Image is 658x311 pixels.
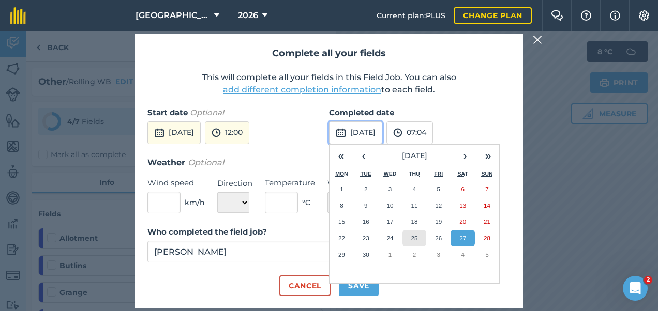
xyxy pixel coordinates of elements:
abbr: 12 September 2025 [435,202,442,209]
button: 5 September 2025 [426,181,451,197]
abbr: 28 September 2025 [484,235,490,241]
a: Change plan [454,7,532,24]
span: ° C [302,197,310,208]
button: 24 September 2025 [378,230,402,246]
abbr: 2 October 2025 [413,251,416,258]
button: 2 September 2025 [354,181,378,197]
label: Direction [217,177,252,190]
img: A cog icon [638,10,650,21]
img: svg+xml;base64,PD94bWwgdmVyc2lvbj0iMS4wIiBlbmNvZGluZz0idXRmLTgiPz4KPCEtLSBHZW5lcmF0b3I6IEFkb2JlIE... [393,127,402,139]
strong: Who completed the field job? [147,227,267,237]
abbr: Friday [434,170,443,177]
abbr: Saturday [458,170,468,177]
img: Two speech bubbles overlapping with the left bubble in the forefront [551,10,563,21]
abbr: 26 September 2025 [435,235,442,241]
abbr: 1 October 2025 [388,251,392,258]
button: ‹ [352,145,375,167]
label: Wind speed [147,177,205,189]
abbr: 24 September 2025 [387,235,394,241]
iframe: Intercom live chat [623,276,648,301]
abbr: 18 September 2025 [411,218,417,225]
button: 21 September 2025 [475,213,499,230]
button: 12:00 [205,121,249,144]
button: » [476,145,499,167]
em: Optional [190,107,224,117]
img: svg+xml;base64,PD94bWwgdmVyc2lvbj0iMS4wIiBlbmNvZGluZz0idXRmLTgiPz4KPCEtLSBHZW5lcmF0b3I6IEFkb2JlIE... [336,127,346,139]
abbr: 4 September 2025 [413,185,416,192]
button: 12 September 2025 [426,197,451,214]
abbr: 17 September 2025 [387,218,394,225]
abbr: Wednesday [384,170,397,177]
abbr: 23 September 2025 [363,235,369,241]
abbr: 30 September 2025 [363,251,369,258]
abbr: 1 September 2025 [340,185,343,192]
abbr: 10 September 2025 [387,202,394,209]
button: 15 September 2025 [330,213,354,230]
button: 6 September 2025 [451,181,475,197]
img: svg+xml;base64,PD94bWwgdmVyc2lvbj0iMS4wIiBlbmNvZGluZz0idXRmLTgiPz4KPCEtLSBHZW5lcmF0b3I6IEFkb2JlIE... [154,127,165,139]
strong: Start date [147,107,188,117]
abbr: 6 September 2025 [461,185,464,192]
abbr: 16 September 2025 [363,218,369,225]
span: Current plan : PLUS [377,10,445,21]
abbr: 5 October 2025 [485,251,488,258]
button: 27 September 2025 [451,230,475,246]
button: 13 September 2025 [451,197,475,214]
abbr: Monday [335,170,348,177]
button: 1 October 2025 [378,246,402,263]
button: 10 September 2025 [378,197,402,214]
abbr: 3 September 2025 [388,185,392,192]
button: « [330,145,352,167]
button: 30 September 2025 [354,246,378,263]
button: Save [339,275,379,296]
img: svg+xml;base64,PD94bWwgdmVyc2lvbj0iMS4wIiBlbmNvZGluZz0idXRmLTgiPz4KPCEtLSBHZW5lcmF0b3I6IEFkb2JlIE... [212,127,221,139]
span: [DATE] [402,151,427,160]
abbr: 8 September 2025 [340,202,343,209]
button: 11 September 2025 [402,197,427,214]
button: 2 October 2025 [402,246,427,263]
img: A question mark icon [580,10,592,21]
button: [DATE] [329,121,382,144]
h2: Complete all your fields [147,46,511,61]
abbr: 20 September 2025 [459,218,466,225]
abbr: Sunday [481,170,492,177]
button: [DATE] [147,121,201,144]
img: svg+xml;base64,PHN2ZyB4bWxucz0iaHR0cDovL3d3dy53My5vcmcvMjAwMC9zdmciIHdpZHRoPSIxNyIgaGVpZ2h0PSIxNy... [610,9,620,22]
button: 3 September 2025 [378,181,402,197]
button: 4 September 2025 [402,181,427,197]
button: 9 September 2025 [354,197,378,214]
span: 2026 [238,9,258,22]
abbr: 11 September 2025 [411,202,417,209]
button: 17 September 2025 [378,213,402,230]
button: 8 September 2025 [330,197,354,214]
abbr: 4 October 2025 [461,251,464,258]
button: 22 September 2025 [330,230,354,246]
button: 25 September 2025 [402,230,427,246]
abbr: 22 September 2025 [338,235,345,241]
abbr: 13 September 2025 [459,202,466,209]
button: › [454,145,476,167]
button: 16 September 2025 [354,213,378,230]
button: [DATE] [375,145,454,167]
p: This will complete all your fields in this Field Job. You can also to each field. [147,71,511,96]
button: 14 September 2025 [475,197,499,214]
abbr: 7 September 2025 [485,185,488,192]
strong: Completed date [329,107,394,117]
button: Cancel [279,275,331,296]
button: 28 September 2025 [475,230,499,246]
button: 07:04 [386,121,433,144]
img: fieldmargin Logo [10,7,26,24]
button: 26 September 2025 [426,230,451,246]
span: km/h [185,197,205,208]
button: 4 October 2025 [451,246,475,263]
button: add different completion information [223,84,381,96]
label: Temperature [265,177,315,189]
abbr: Tuesday [361,170,371,177]
button: 1 September 2025 [330,181,354,197]
abbr: 2 September 2025 [364,185,367,192]
abbr: 21 September 2025 [484,218,490,225]
abbr: Thursday [409,170,420,177]
abbr: 3 October 2025 [437,251,440,258]
button: 3 October 2025 [426,246,451,263]
label: Weather [327,177,379,190]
